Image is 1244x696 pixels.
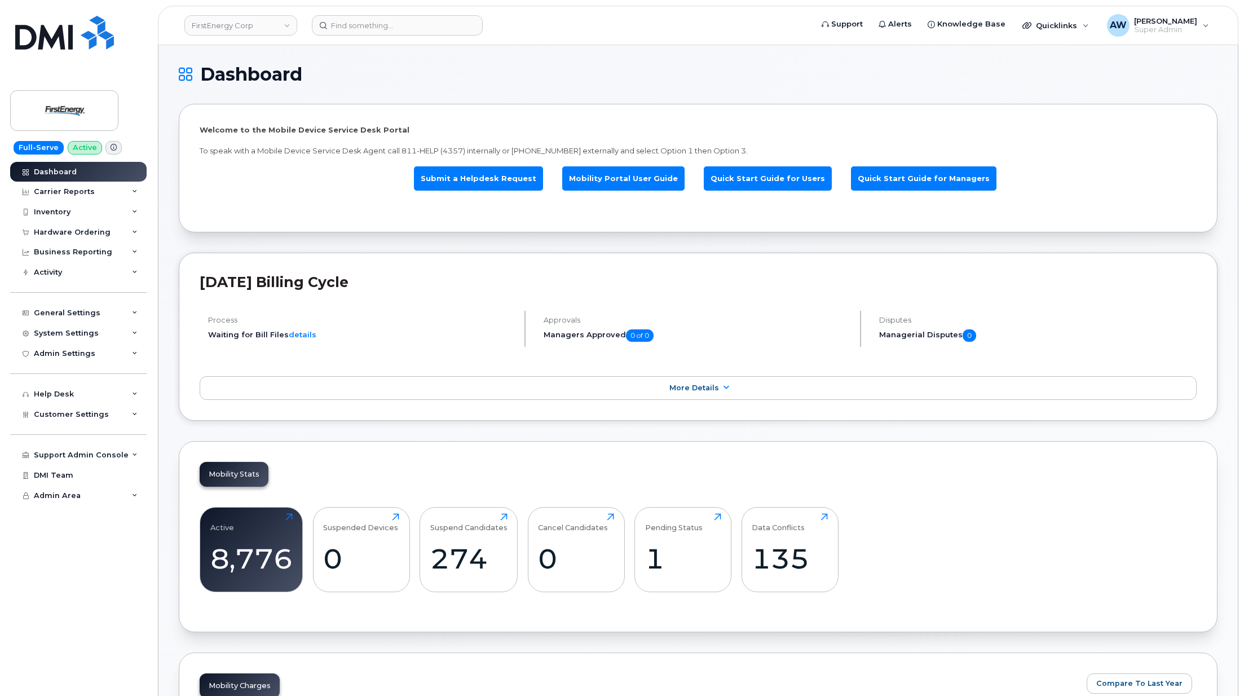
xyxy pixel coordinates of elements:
h5: Managerial Disputes [879,329,1197,342]
div: Suspend Candidates [430,513,508,532]
div: 1 [645,542,721,575]
a: Quick Start Guide for Users [704,166,832,191]
div: 0 [538,542,614,575]
div: Pending Status [645,513,703,532]
a: Data Conflicts135 [752,513,828,585]
a: Suspend Candidates274 [430,513,508,585]
a: Quick Start Guide for Managers [851,166,996,191]
a: Mobility Portal User Guide [562,166,685,191]
div: 0 [323,542,399,575]
div: Suspended Devices [323,513,398,532]
span: Dashboard [200,66,302,83]
h4: Approvals [544,316,850,324]
a: Active8,776 [210,513,293,585]
div: 274 [430,542,508,575]
span: More Details [669,384,719,392]
p: To speak with a Mobile Device Service Desk Agent call 811-HELP (4357) internally or [PHONE_NUMBER... [200,146,1197,156]
button: Compare To Last Year [1087,673,1192,694]
a: Suspended Devices0 [323,513,399,585]
span: Compare To Last Year [1096,678,1183,689]
div: Data Conflicts [752,513,805,532]
a: details [289,330,316,339]
h4: Process [208,316,515,324]
a: Cancel Candidates0 [538,513,614,585]
iframe: Messenger Launcher [1195,647,1236,688]
div: 8,776 [210,542,293,575]
span: 0 [963,329,976,342]
a: Pending Status1 [645,513,721,585]
h2: [DATE] Billing Cycle [200,274,1197,290]
span: 0 of 0 [626,329,654,342]
h5: Managers Approved [544,329,850,342]
div: Active [210,513,234,532]
p: Welcome to the Mobile Device Service Desk Portal [200,125,1197,135]
a: Submit a Helpdesk Request [414,166,543,191]
div: 135 [752,542,828,575]
li: Waiting for Bill Files [208,329,515,340]
div: Cancel Candidates [538,513,608,532]
h4: Disputes [879,316,1197,324]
